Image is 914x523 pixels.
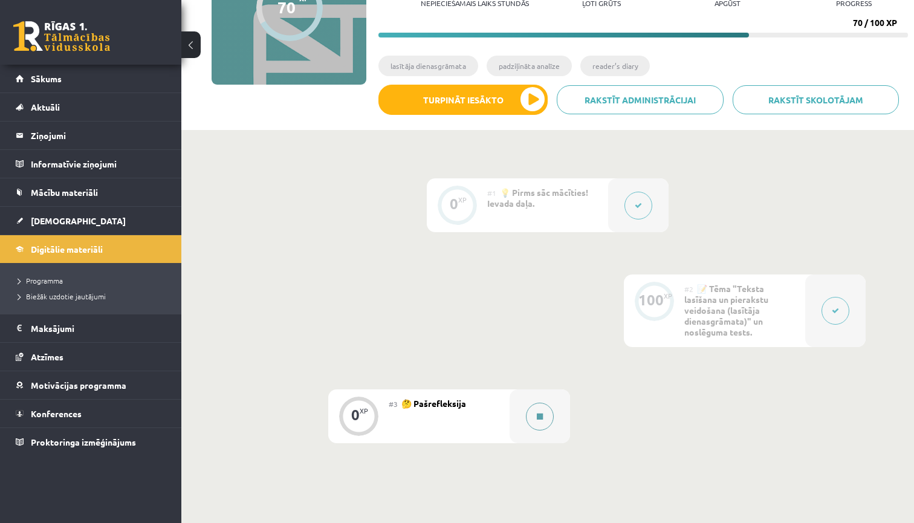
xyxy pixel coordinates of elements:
[16,207,166,235] a: [DEMOGRAPHIC_DATA]
[378,56,478,76] li: lasītāja dienasgrāmata
[733,85,899,114] a: Rakstīt skolotājam
[18,291,169,302] a: Biežāk uzdotie jautājumi
[16,314,166,342] a: Maksājumi
[664,293,672,299] div: XP
[13,21,110,51] a: Rīgas 1. Tālmācības vidusskola
[16,400,166,427] a: Konferences
[31,187,98,198] span: Mācību materiāli
[31,351,63,362] span: Atzīmes
[18,276,63,285] span: Programma
[351,409,360,420] div: 0
[16,178,166,206] a: Mācību materiāli
[31,150,166,178] legend: Informatīvie ziņojumi
[638,294,664,305] div: 100
[557,85,724,114] a: Rakstīt administrācijai
[487,188,496,198] span: #1
[458,197,467,203] div: XP
[684,284,693,294] span: #2
[450,198,458,209] div: 0
[31,244,103,255] span: Digitālie materiāli
[31,215,126,226] span: [DEMOGRAPHIC_DATA]
[389,399,398,409] span: #3
[16,122,166,149] a: Ziņojumi
[580,56,650,76] li: reader’s diary
[16,150,166,178] a: Informatīvie ziņojumi
[31,408,82,419] span: Konferences
[401,398,466,409] span: 🤔 Pašrefleksija
[684,283,768,337] span: 📝 Tēma "Teksta lasīšana un pierakstu veidošana (lasītāja dienasgrāmata)" un noslēguma tests.
[31,437,136,447] span: Proktoringa izmēģinājums
[31,314,166,342] legend: Maksājumi
[16,235,166,263] a: Digitālie materiāli
[31,102,60,112] span: Aktuāli
[487,187,588,209] span: 💡 Pirms sāc mācīties! Ievada daļa.
[16,371,166,399] a: Motivācijas programma
[31,380,126,391] span: Motivācijas programma
[31,73,62,84] span: Sākums
[378,85,548,115] button: Turpināt iesākto
[360,408,368,414] div: XP
[16,343,166,371] a: Atzīmes
[487,56,572,76] li: padziļināta analīze
[16,93,166,121] a: Aktuāli
[18,291,106,301] span: Biežāk uzdotie jautājumi
[18,275,169,286] a: Programma
[16,428,166,456] a: Proktoringa izmēģinājums
[31,122,166,149] legend: Ziņojumi
[16,65,166,93] a: Sākums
